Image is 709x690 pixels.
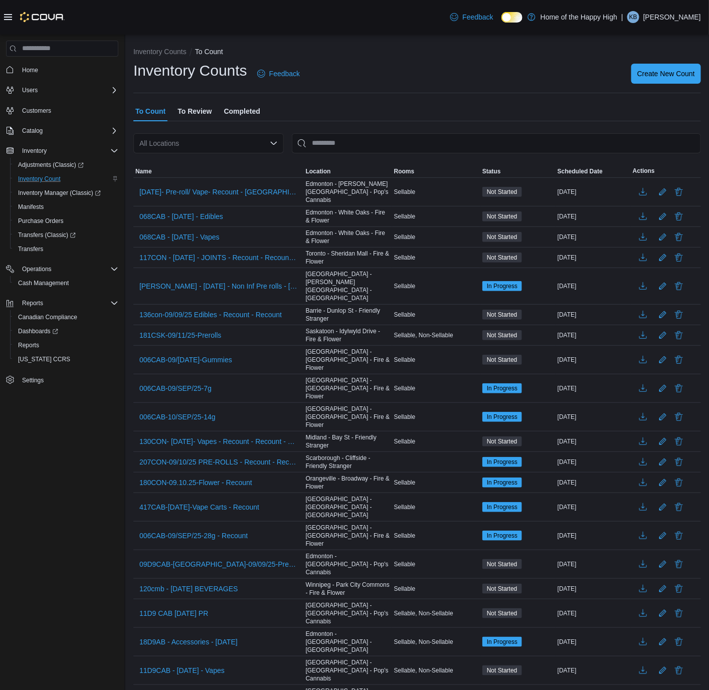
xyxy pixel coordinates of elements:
[18,297,47,309] button: Reports
[673,530,685,542] button: Delete
[482,412,522,422] span: In Progress
[657,352,669,367] button: Edit count details
[306,376,390,400] span: [GEOGRAPHIC_DATA] - [GEOGRAPHIC_DATA] - Fire & Flower
[14,229,80,241] a: Transfers (Classic)
[627,11,639,23] div: Kyler Brian
[657,528,669,543] button: Edit count details
[487,637,517,646] span: In Progress
[487,531,517,540] span: In Progress
[487,384,517,393] span: In Progress
[487,584,517,593] span: Not Started
[133,48,187,56] button: Inventory Counts
[18,64,42,76] a: Home
[392,309,480,321] div: Sellable
[139,310,282,320] span: 136con-09/09/25 Edibles - Recount - Recount
[10,172,122,186] button: Inventory Count
[392,477,480,489] div: Sellable
[487,233,517,242] span: Not Started
[20,12,65,22] img: Cova
[657,557,669,572] button: Edit count details
[556,636,631,648] div: [DATE]
[135,167,152,175] span: Name
[18,245,43,253] span: Transfers
[224,101,260,121] span: Completed
[2,372,122,387] button: Settings
[135,101,165,121] span: To Count
[135,500,263,515] button: 417CAB-[DATE]-Vape Carts - Recount
[306,229,390,245] span: Edmonton - White Oaks - Fire & Flower
[392,382,480,394] div: Sellable
[304,165,392,177] button: Location
[673,186,685,198] button: Delete
[306,208,390,224] span: Edmonton - White Oaks - Fire & Flower
[480,165,556,177] button: Status
[657,229,669,245] button: Edit count details
[18,125,47,137] button: Catalog
[306,495,390,519] span: [GEOGRAPHIC_DATA] - [GEOGRAPHIC_DATA] - [GEOGRAPHIC_DATA]
[18,175,61,183] span: Inventory Count
[306,454,390,470] span: Scarborough - Cliffside - Friendly Stranger
[631,64,701,84] button: Create New Count
[482,167,501,175] span: Status
[556,309,631,321] div: [DATE]
[18,373,118,386] span: Settings
[14,201,48,213] a: Manifests
[637,69,695,79] span: Create New Count
[657,663,669,678] button: Edit count details
[22,376,44,384] span: Settings
[556,382,631,394] div: [DATE]
[18,125,118,137] span: Catalog
[139,187,298,197] span: [DATE]- Pre-roll/ Vape- Recount - [GEOGRAPHIC_DATA] - [PERSON_NAME][GEOGRAPHIC_DATA] - Pop's Cann...
[482,211,522,221] span: Not Started
[556,231,631,243] div: [DATE]
[487,457,517,467] span: In Progress
[14,311,81,323] a: Canadian Compliance
[135,307,286,322] button: 136con-09/09/25 Edibles - Recount - Recount
[657,279,669,294] button: Edit count details
[2,83,122,97] button: Users
[2,144,122,158] button: Inventory
[139,502,259,512] span: 417CAB-[DATE]-Vape Carts - Recount
[556,664,631,676] div: [DATE]
[392,607,480,619] div: Sellable, Non-Sellable
[487,331,517,340] span: Not Started
[139,436,298,446] span: 130CON- [DATE]- Vapes - Recount - Recount - Recount
[487,412,517,421] span: In Progress
[22,265,52,273] span: Operations
[306,658,390,682] span: [GEOGRAPHIC_DATA] - [GEOGRAPHIC_DATA] - Pop's Cannabis
[139,232,220,242] span: 068CAB - [DATE] - Vapes
[14,325,62,337] a: Dashboards
[643,11,701,23] p: [PERSON_NAME]
[487,253,517,262] span: Not Started
[14,339,43,351] a: Reports
[482,232,522,242] span: Not Started
[673,309,685,321] button: Delete
[673,210,685,222] button: Delete
[392,636,480,648] div: Sellable, Non-Sellable
[135,434,302,449] button: 130CON- [DATE]- Vapes - Recount - Recount - Recount
[135,279,302,294] button: [PERSON_NAME] - [DATE] - Non Inf Pre rolls - [GEOGRAPHIC_DATA] - [PERSON_NAME][GEOGRAPHIC_DATA] -...
[10,158,122,172] a: Adjustments (Classic)
[482,253,522,263] span: Not Started
[673,456,685,468] button: Delete
[18,145,118,157] span: Inventory
[135,475,256,490] button: 180CON-09.10.25-Flower - Recount
[673,477,685,489] button: Delete
[14,243,47,255] a: Transfers
[135,528,252,543] button: 006CAB-09/SEP/25-28g - Recount
[18,161,84,169] span: Adjustments (Classic)
[482,436,522,446] span: Not Started
[462,12,493,22] span: Feedback
[482,457,522,467] span: In Progress
[657,454,669,470] button: Edit count details
[392,558,480,570] div: Sellable
[482,281,522,291] span: In Progress
[556,210,631,222] div: [DATE]
[306,250,390,266] span: Toronto - Sheridan Mall - Fire & Flower
[10,186,122,200] a: Inventory Manager (Classic)
[14,243,118,255] span: Transfers
[14,325,118,337] span: Dashboards
[18,84,42,96] button: Users
[392,165,480,177] button: Rooms
[673,252,685,264] button: Delete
